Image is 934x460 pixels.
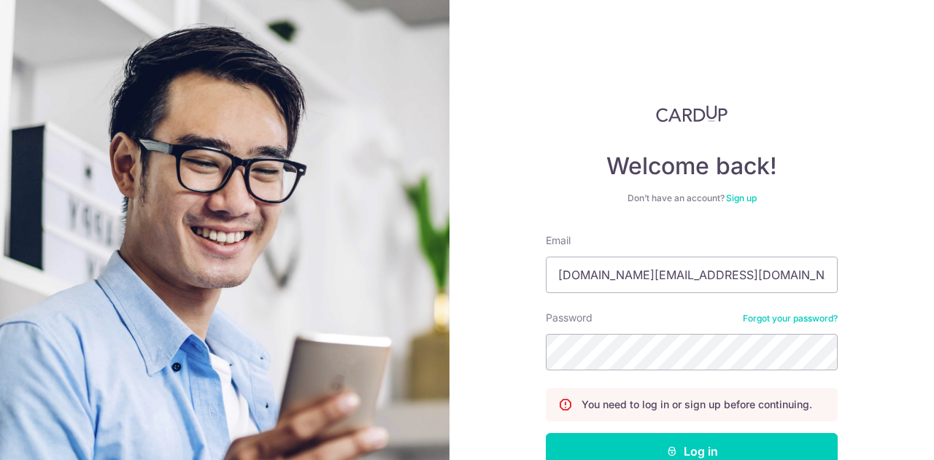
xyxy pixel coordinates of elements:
[546,152,838,181] h4: Welcome back!
[743,313,838,324] a: Forgot your password?
[546,257,838,293] input: Enter your Email
[546,233,571,248] label: Email
[656,105,727,122] img: CardUp Logo
[582,397,812,412] p: You need to log in or sign up before continuing.
[546,311,593,325] label: Password
[726,192,757,203] a: Sign up
[546,192,838,204] div: Don’t have an account?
